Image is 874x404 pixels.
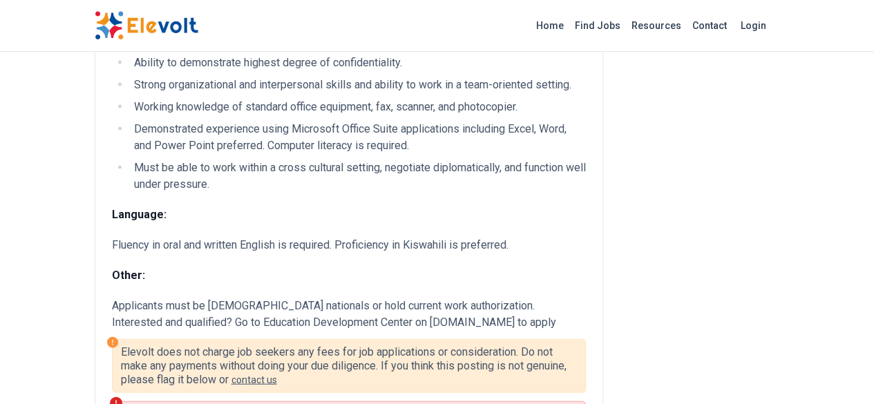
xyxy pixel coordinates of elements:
strong: Language: [112,208,167,221]
li: Must be able to work within a cross cultural setting, negotiate diplomatically, and function well... [130,160,586,193]
p: Interested and qualified? Go to Education Development Center on [DOMAIN_NAME] to apply [112,314,586,331]
li: Demonstrated experience using Microsoft Office Suite applications including Excel, Word, and Powe... [130,121,586,154]
a: Find Jobs [569,15,626,37]
a: Resources [626,15,687,37]
a: Contact [687,15,732,37]
p: Elevolt does not charge job seekers any fees for job applications or consideration. Do not make a... [121,345,577,387]
p: Applicants must be [DEMOGRAPHIC_DATA] nationals or hold current work authorization. [112,298,586,314]
p: Fluency in oral and written English is required. Proficiency in Kiswahili is preferred. [112,237,586,253]
li: Working knowledge of standard office equipment, fax, scanner, and photocopier. [130,99,586,115]
strong: Other: [112,269,145,282]
iframe: Chat Widget [805,338,874,404]
li: Ability to demonstrate highest degree of confidentiality. [130,55,586,71]
a: contact us [231,374,277,385]
a: Home [531,15,569,37]
img: Elevolt [95,11,198,40]
a: Login [732,12,775,39]
li: Strong organizational and interpersonal skills and ability to work in a team-oriented setting. [130,77,586,93]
